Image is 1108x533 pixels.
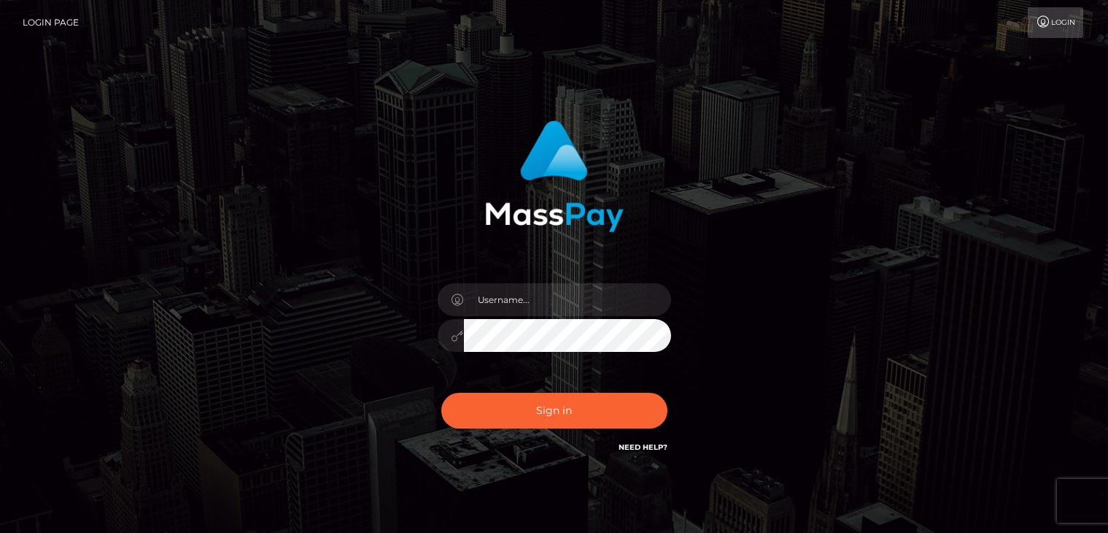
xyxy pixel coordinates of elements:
button: Sign in [441,393,667,429]
a: Login [1028,7,1083,38]
a: Login Page [23,7,79,38]
input: Username... [464,283,671,316]
a: Need Help? [619,442,667,452]
img: MassPay Login [485,120,624,232]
